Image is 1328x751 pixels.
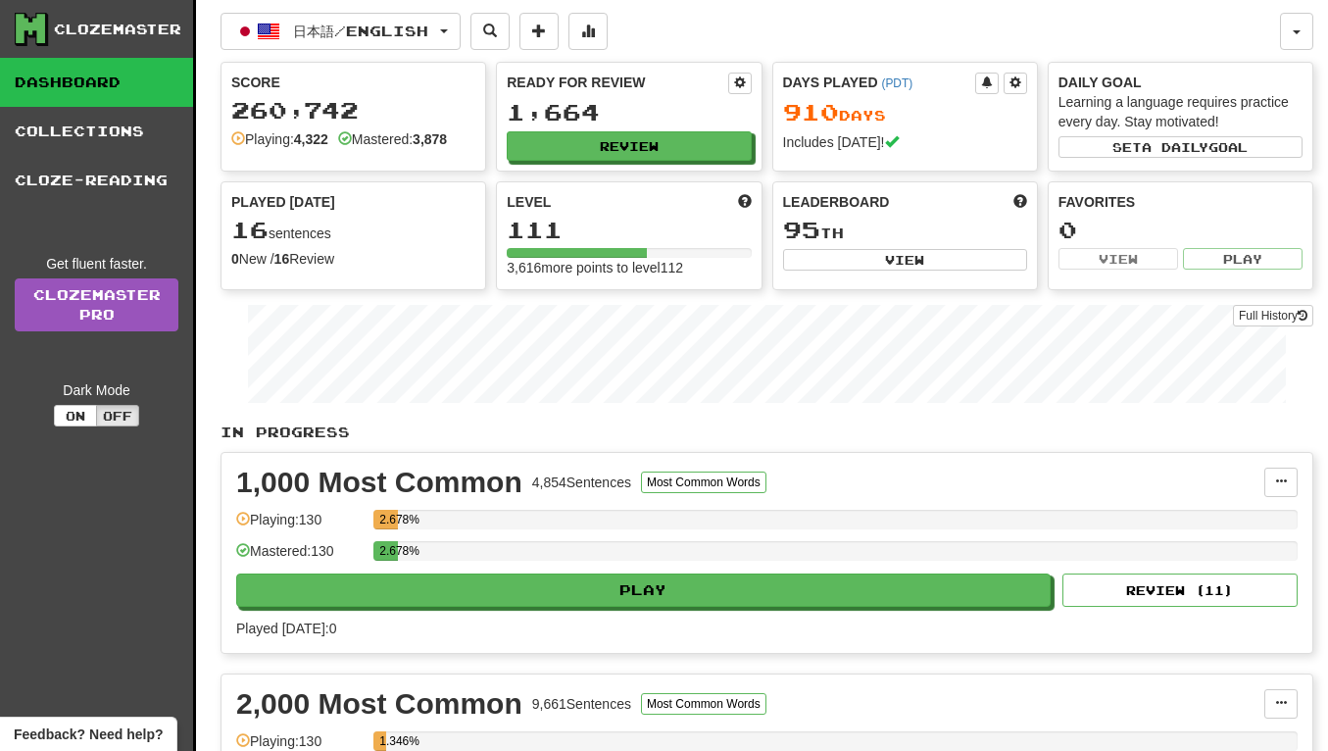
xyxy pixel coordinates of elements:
[14,725,163,744] span: Open feedback widget
[783,192,890,212] span: Leaderboard
[231,216,269,243] span: 16
[236,510,364,542] div: Playing: 130
[1142,140,1208,154] span: a daily
[236,689,522,719] div: 2,000 Most Common
[1058,218,1303,242] div: 0
[231,98,475,123] div: 260,742
[231,192,335,212] span: Played [DATE]
[379,510,398,529] div: 2.678%
[294,131,328,147] strong: 4,322
[1058,136,1303,158] button: Seta dailygoal
[413,131,447,147] strong: 3,878
[1058,92,1303,131] div: Learning a language requires practice every day. Stay motivated!
[507,192,551,212] span: Level
[231,73,475,92] div: Score
[532,473,631,492] div: 4,854 Sentences
[231,218,475,243] div: sentences
[15,380,178,400] div: Dark Mode
[641,693,766,715] button: Most Common Words
[15,254,178,274] div: Get fluent faster.
[1013,192,1027,212] span: This week in points, UTC
[293,23,428,39] span: 日本語 / English
[783,73,975,92] div: Days Played
[54,20,181,39] div: Clozemaster
[231,249,475,269] div: New / Review
[338,129,447,149] div: Mastered:
[519,13,559,50] button: Add sentence to collection
[641,472,766,493] button: Most Common Words
[1183,248,1303,270] button: Play
[274,251,290,267] strong: 16
[1058,248,1178,270] button: View
[221,13,461,50] button: 日本語/English
[231,251,239,267] strong: 0
[507,73,727,92] div: Ready for Review
[568,13,608,50] button: More stats
[236,541,364,574] div: Mastered: 130
[96,405,139,426] button: Off
[231,129,328,149] div: Playing:
[507,131,751,161] button: Review
[1233,305,1313,326] button: Full History
[532,694,631,714] div: 9,661 Sentences
[783,100,1027,125] div: Day s
[783,216,820,243] span: 95
[54,405,97,426] button: On
[881,76,912,90] a: (PDT)
[236,574,1051,607] button: Play
[221,423,1313,442] p: In Progress
[1062,574,1298,607] button: Review (11)
[236,621,336,636] span: Played [DATE]: 0
[1058,73,1303,92] div: Daily Goal
[738,192,752,212] span: Score more points to level up
[783,218,1027,243] div: th
[783,249,1027,271] button: View
[507,258,751,277] div: 3,616 more points to level 112
[470,13,510,50] button: Search sentences
[507,100,751,125] div: 1,664
[1058,192,1303,212] div: Favorites
[379,541,398,561] div: 2.678%
[236,468,522,497] div: 1,000 Most Common
[379,731,385,751] div: 1.346%
[15,278,178,331] a: ClozemasterPro
[507,218,751,242] div: 111
[783,98,839,125] span: 910
[783,132,1027,152] div: Includes [DATE]!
